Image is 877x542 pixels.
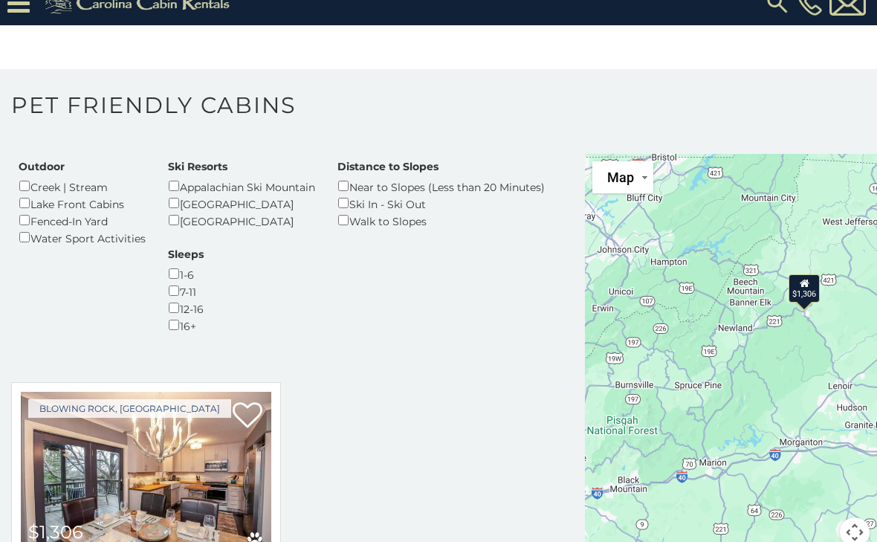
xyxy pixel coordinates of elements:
div: Appalachian Ski Mountain [168,178,315,195]
div: 7-11 [168,283,204,300]
button: Change map style [592,161,653,193]
div: Near to Slopes (Less than 20 Minutes) [337,178,545,195]
div: 12-16 [168,300,204,317]
div: 1-6 [168,265,204,283]
div: Ski In - Ski Out [337,195,545,212]
label: Ski Resorts [168,159,227,174]
div: Lake Front Cabins [19,195,146,212]
div: Fenced-In Yard [19,212,146,229]
label: Distance to Slopes [337,159,438,174]
a: Blowing Rock, [GEOGRAPHIC_DATA] [28,399,231,418]
div: 16+ [168,317,204,334]
div: Water Sport Activities [19,229,146,246]
div: Creek | Stream [19,178,146,195]
div: Walk to Slopes [337,212,545,229]
span: Map [607,170,634,185]
div: $1,306 [789,274,820,302]
label: Outdoor [19,159,65,174]
div: [GEOGRAPHIC_DATA] [168,195,315,212]
div: [GEOGRAPHIC_DATA] [168,212,315,229]
label: Sleeps [168,247,204,262]
a: Add to favorites [233,401,262,432]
